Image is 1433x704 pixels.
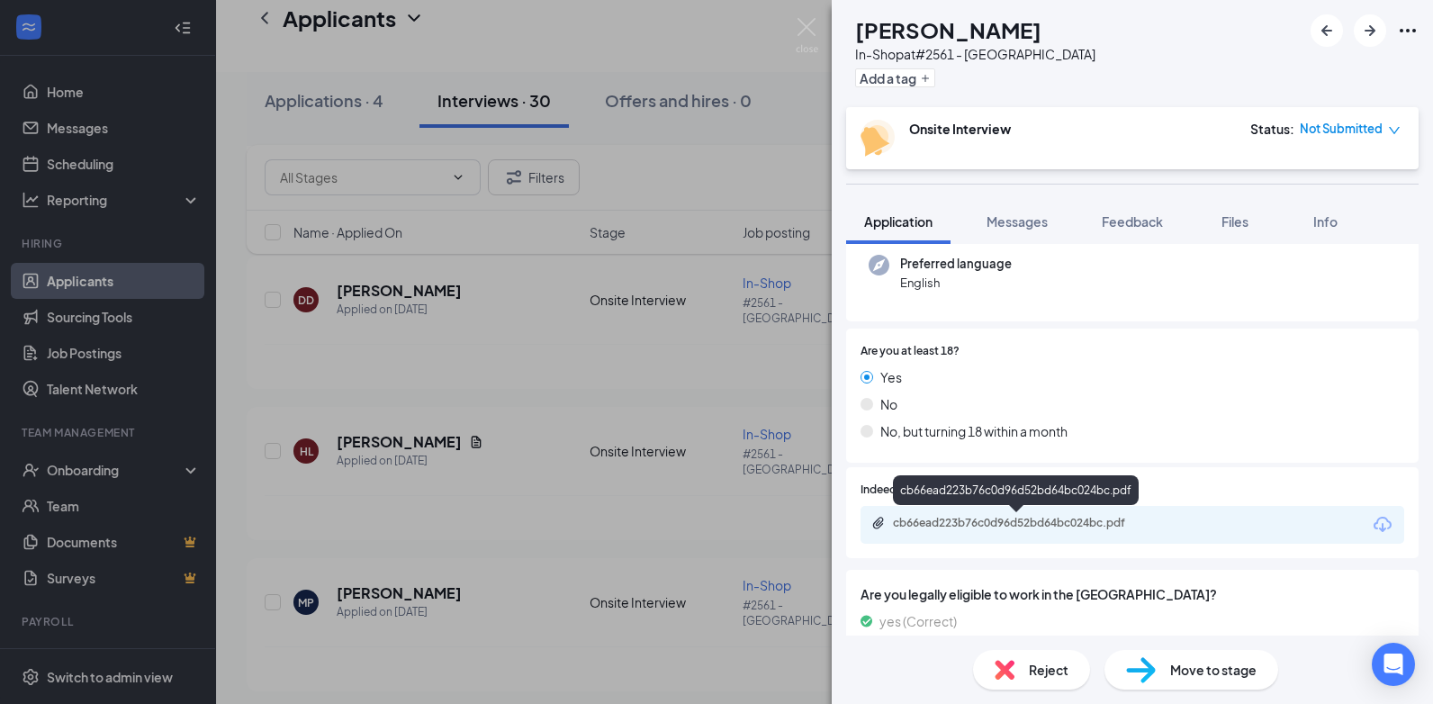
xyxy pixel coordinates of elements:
[880,367,902,387] span: Yes
[871,516,886,530] svg: Paperclip
[1316,20,1338,41] svg: ArrowLeftNew
[855,14,1041,45] h1: [PERSON_NAME]
[1311,14,1343,47] button: ArrowLeftNew
[1250,120,1294,138] div: Status :
[1313,213,1338,230] span: Info
[1372,643,1415,686] div: Open Intercom Messenger
[900,274,1012,292] span: English
[880,394,897,414] span: No
[1359,20,1381,41] svg: ArrowRight
[1397,20,1419,41] svg: Ellipses
[861,482,940,499] span: Indeed Resume
[1102,213,1163,230] span: Feedback
[861,343,960,360] span: Are you at least 18?
[879,611,957,631] span: yes (Correct)
[920,73,931,84] svg: Plus
[900,255,1012,273] span: Preferred language
[1354,14,1386,47] button: ArrowRight
[893,475,1139,505] div: cb66ead223b76c0d96d52bd64bc024bc.pdf
[1170,660,1257,680] span: Move to stage
[1372,514,1393,536] svg: Download
[909,121,1011,137] b: Onsite Interview
[861,584,1404,604] span: Are you legally eligible to work in the [GEOGRAPHIC_DATA]?
[1221,213,1248,230] span: Files
[855,68,935,87] button: PlusAdd a tag
[1029,660,1068,680] span: Reject
[1300,120,1383,138] span: Not Submitted
[987,213,1048,230] span: Messages
[864,213,933,230] span: Application
[855,45,1095,63] div: In-Shop at #2561 - [GEOGRAPHIC_DATA]
[1388,124,1401,137] span: down
[871,516,1163,533] a: Paperclipcb66ead223b76c0d96d52bd64bc024bc.pdf
[880,421,1068,441] span: No, but turning 18 within a month
[893,516,1145,530] div: cb66ead223b76c0d96d52bd64bc024bc.pdf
